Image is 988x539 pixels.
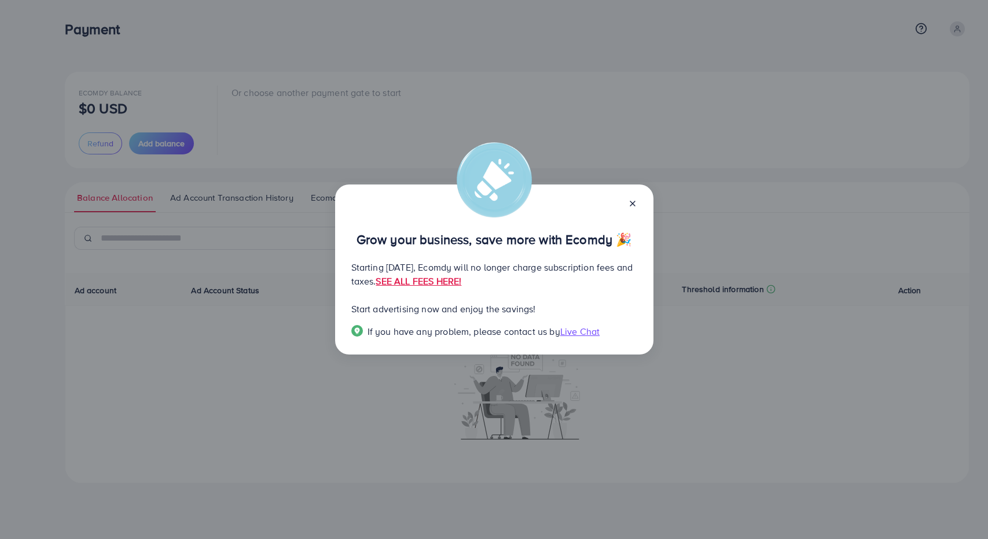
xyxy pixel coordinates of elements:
[351,260,637,288] p: Starting [DATE], Ecomdy will no longer charge subscription fees and taxes.
[351,232,637,246] p: Grow your business, save more with Ecomdy 🎉
[457,142,532,217] img: alert
[368,325,560,338] span: If you have any problem, please contact us by
[560,325,600,338] span: Live Chat
[376,275,461,287] a: SEE ALL FEES HERE!
[351,325,363,337] img: Popup guide
[351,302,637,316] p: Start advertising now and enjoy the savings!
